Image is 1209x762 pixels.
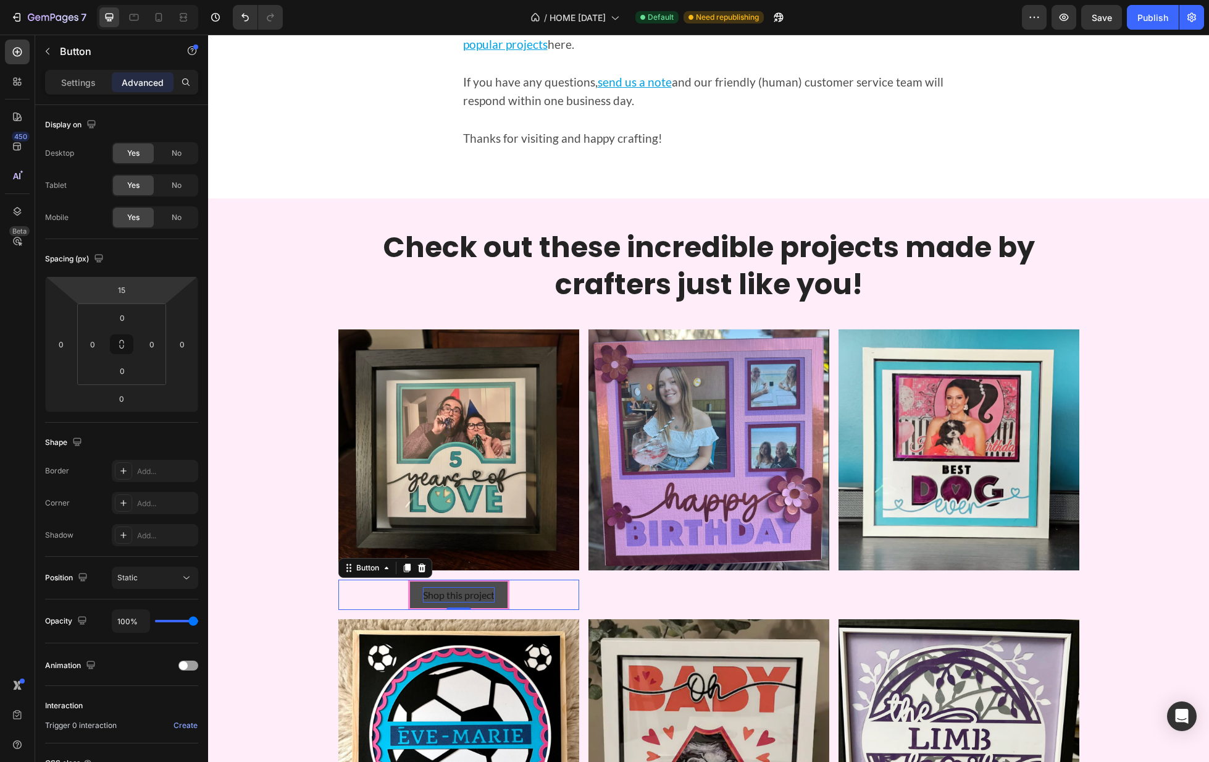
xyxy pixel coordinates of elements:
button: Create [173,718,198,733]
span: Default [648,12,674,23]
div: Display on [45,117,99,133]
button: Publish [1127,5,1179,30]
input: Auto [112,610,149,632]
div: Beta [9,226,30,236]
div: Border [45,465,69,476]
span: Save [1092,12,1112,23]
span: / [544,11,547,24]
div: Add... [137,466,195,477]
span: HOME [DATE] [550,11,606,24]
input: 0px [143,335,161,353]
div: Interaction [45,700,83,711]
img: gempages_528053216466699090-960e9028-319b-4a9c-b719-c20e105afa18.jpg [380,295,621,536]
a: send us a note [390,40,464,54]
p: 7 [81,10,86,25]
span: No [172,180,182,191]
img: gempages_528053216466699090-a7b05527-ffa8-4028-9272-772cc1497701.jpg [130,295,371,536]
button: <p>Shop this project</p> [200,545,301,576]
input: 15 [109,281,134,299]
iframe: Design area [208,35,1209,762]
p: If you have any questions, and our friendly (human) customer service team will respond within one... [255,38,747,76]
div: 450 [12,132,30,142]
span: Need republishing [696,12,759,23]
div: Tablet [45,180,67,191]
div: Spacing (px) [45,251,106,268]
div: Create [174,720,198,731]
p: Button [60,44,165,59]
p: Settings [61,76,96,89]
span: Trigger 0 interaction [45,720,117,731]
span: Yes [127,148,140,159]
div: Position [45,570,90,586]
div: Add... [137,498,195,509]
div: Animation [45,658,98,674]
span: Static [117,573,138,582]
input: 0 [109,389,134,408]
input: 0px [110,362,135,380]
span: Yes [127,212,140,223]
button: Save [1081,5,1122,30]
div: Publish [1137,11,1168,24]
div: Desktop [45,148,74,159]
div: Shadow [45,530,73,541]
p: Thanks for visiting and happy crafting! [255,95,747,113]
img: gempages_528053216466699090-79c8109d-761a-49fc-a8f0-f3fb253a4351.jpg [630,295,871,536]
button: 7 [5,5,92,30]
div: Shape [45,434,85,451]
span: No [172,148,182,159]
span: No [172,212,182,223]
button: Static [112,567,198,589]
input: 0px [110,308,135,327]
input: 0 [52,335,70,353]
input: 0px [83,335,102,353]
div: Rich Text Editor. Editing area: main [215,552,287,569]
span: Yes [127,180,140,191]
input: 0 [173,335,191,353]
div: Button [146,528,174,539]
div: Open Intercom Messenger [1167,701,1197,731]
div: Opacity [45,613,90,630]
p: Advanced [122,76,164,89]
div: Corner [45,497,70,509]
div: Undo/Redo [233,5,283,30]
h2: Check out these incredible projects made by crafters just like you! [130,193,871,270]
p: Shop this project [215,552,287,569]
div: Mobile [45,212,69,223]
div: Add... [137,530,195,541]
